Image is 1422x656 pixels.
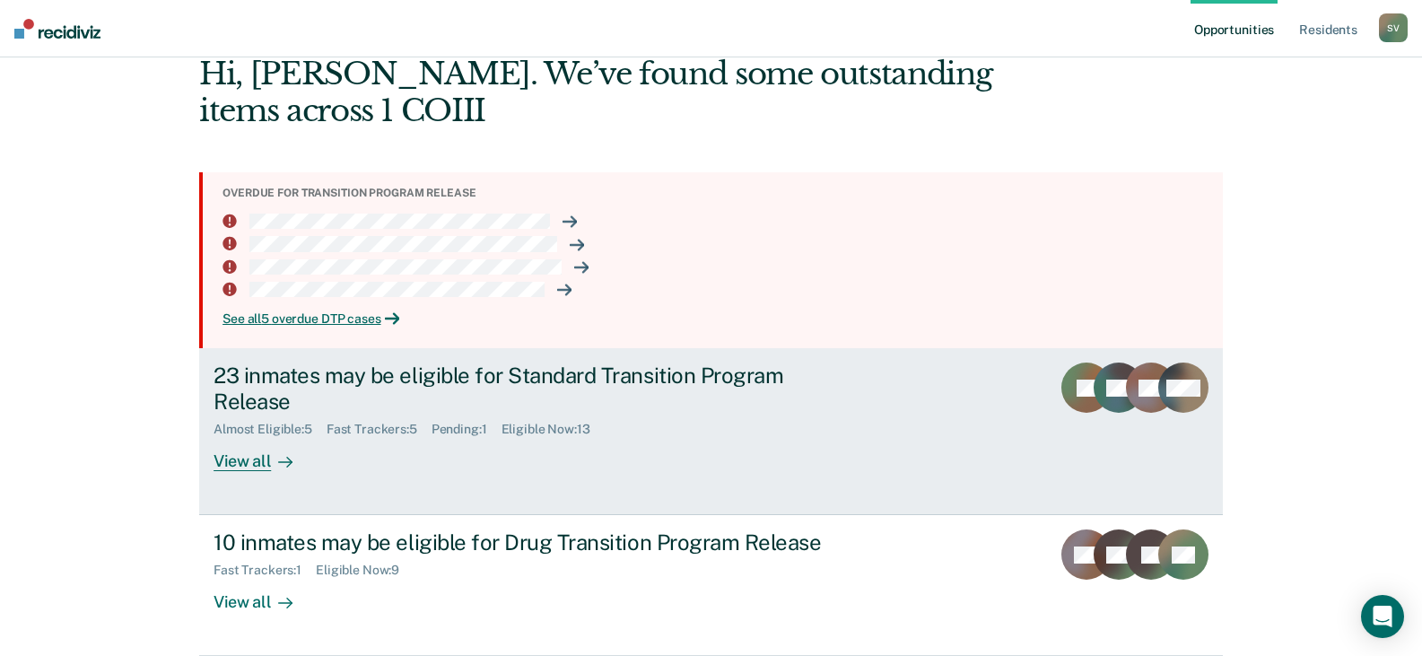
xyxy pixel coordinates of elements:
div: Open Intercom Messenger [1361,595,1404,638]
div: 23 inmates may be eligible for Standard Transition Program Release [214,363,843,415]
a: See all5 overdue DTP cases [222,311,1208,327]
a: 23 inmates may be eligible for Standard Transition Program ReleaseAlmost Eligible:5Fast Trackers:... [199,348,1223,515]
div: Hi, [PERSON_NAME]. We’ve found some outstanding items across 1 COIII [199,56,1018,129]
div: Eligible Now : 9 [316,563,414,578]
a: 10 inmates may be eligible for Drug Transition Program ReleaseFast Trackers:1Eligible Now:9View all [199,515,1223,656]
div: Pending : 1 [432,422,502,437]
div: Eligible Now : 13 [502,422,605,437]
div: See all 5 overdue DTP cases [222,311,1208,327]
div: View all [214,437,314,472]
div: S V [1379,13,1408,42]
button: SV [1379,13,1408,42]
div: View all [214,578,314,613]
div: Overdue for transition program release [222,187,1208,199]
div: Fast Trackers : 1 [214,563,316,578]
img: Recidiviz [14,19,100,39]
div: Fast Trackers : 5 [327,422,432,437]
div: Almost Eligible : 5 [214,422,327,437]
div: 10 inmates may be eligible for Drug Transition Program Release [214,529,843,555]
